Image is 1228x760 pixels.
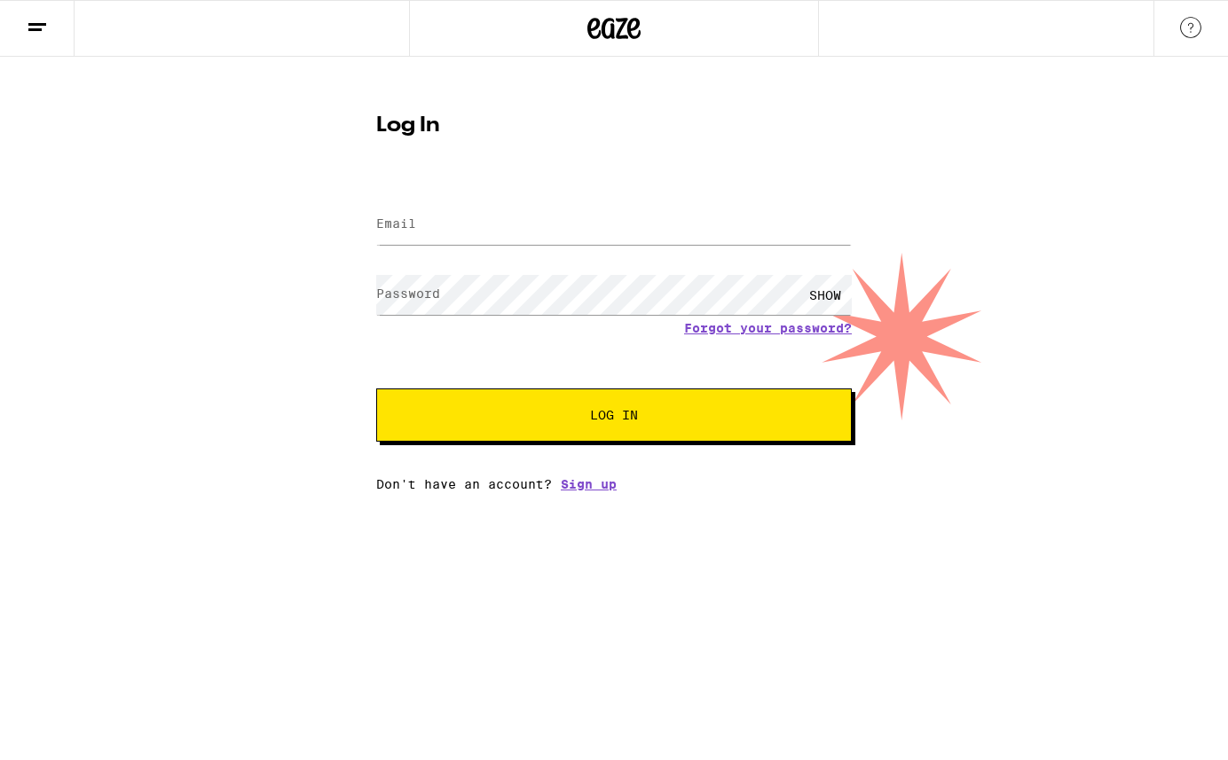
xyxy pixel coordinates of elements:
div: Don't have an account? [376,477,852,491]
a: Forgot your password? [684,321,852,335]
div: SHOW [799,275,852,315]
button: Log In [376,388,852,442]
label: Password [376,286,440,301]
label: Email [376,216,416,231]
input: Email [376,205,852,245]
span: Log In [590,409,638,421]
a: Sign up [561,477,617,491]
h1: Log In [376,115,852,137]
